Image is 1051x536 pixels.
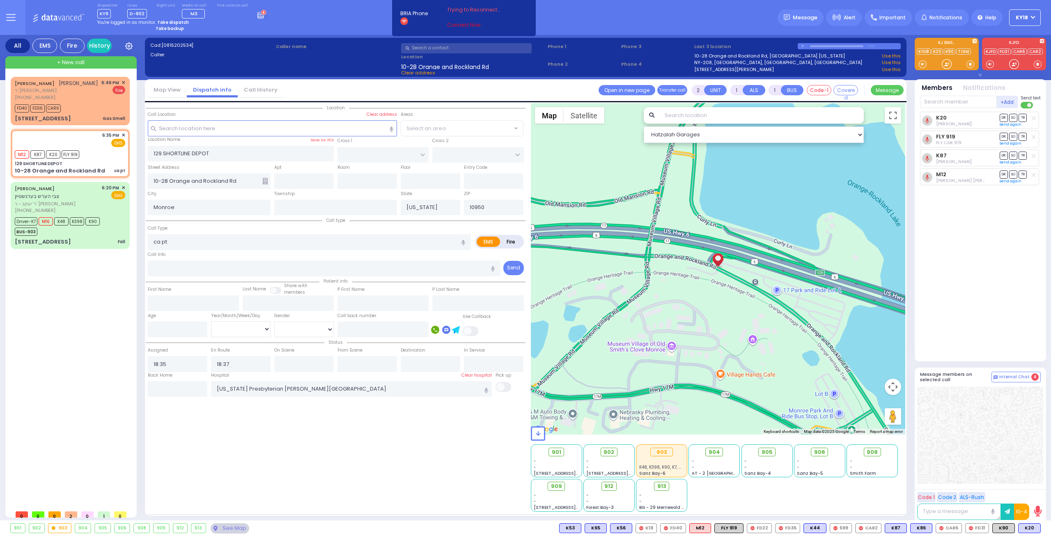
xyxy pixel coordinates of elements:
img: red-radio-icon.svg [859,526,863,530]
span: Smith Farm [850,470,876,476]
div: CAR6 [936,523,962,533]
button: KY18 [1009,9,1041,26]
div: BLS [1018,523,1041,533]
span: members [284,289,305,295]
label: Street Address [148,164,179,171]
label: On Scene [274,347,294,354]
span: SO [1009,133,1017,140]
span: DR [1000,114,1008,122]
label: Room [337,164,350,171]
label: Location Name [148,136,180,143]
label: KJFD [982,41,1046,46]
span: 902 [604,448,614,456]
label: Back Home [148,372,172,379]
div: Year/Month/Week/Day [211,313,271,319]
span: TR [1019,170,1027,178]
span: 6:20 PM [102,185,119,191]
a: 10-28 Orange and Rockland Rd, [GEOGRAPHIC_DATA] [US_STATE] [694,53,845,60]
span: Sanz Bay-5 [797,470,823,476]
div: FD40 [660,523,686,533]
label: Clear hospital [461,372,492,379]
span: M12 [15,150,29,159]
span: 4 [1031,373,1039,381]
button: Send [503,261,524,275]
img: red-radio-icon.svg [969,526,973,530]
input: Search member [920,96,997,108]
button: BUS [781,85,803,95]
span: 10-28 Orange and Rockland Rd [401,63,489,69]
a: Open this area in Google Maps (opens a new window) [533,424,560,435]
span: Select an area [406,124,446,133]
span: - [586,498,589,504]
img: red-radio-icon.svg [664,526,668,530]
div: See map [211,523,249,534]
div: FD36 [775,523,800,533]
span: Internal Chat [999,374,1030,380]
img: Google [533,424,560,435]
button: Notifications [963,83,1005,93]
div: Fall [118,239,125,245]
span: Message [793,14,817,22]
span: FLY CAR 919 [936,140,962,146]
span: - [797,464,799,470]
span: BG - 29 Merriewold S. [639,504,685,511]
div: FLY 919 [714,523,744,533]
span: K87 [30,150,45,159]
button: Drag Pegman onto the map to open Street View [885,408,901,425]
a: Map View [147,86,187,94]
label: P Last Name [432,286,459,293]
span: KY18 [1016,14,1028,21]
label: Dispatcher [97,3,118,8]
span: - [797,458,799,464]
span: - [534,492,536,498]
span: Important [879,14,906,21]
label: Turn off text [1021,101,1034,109]
span: [STREET_ADDRESS][PERSON_NAME] [534,470,611,476]
div: BLS [885,523,907,533]
span: Call type [322,217,349,223]
span: M3 [190,10,197,17]
span: - [534,464,536,470]
span: DR [1000,133,1008,140]
span: Phone 4 [621,61,692,68]
span: 912 [604,482,613,490]
div: BLS [610,523,632,533]
strong: Take backup [156,25,184,32]
span: Sanz Bay-4 [744,470,771,476]
button: Code 1 [917,492,936,502]
span: K48, K398, K90, K7, M16 [639,464,686,470]
span: ✕ [122,132,125,139]
span: Alert [844,14,856,21]
div: K90 [992,523,1015,533]
a: Send again [1000,160,1021,165]
a: Open in new page [599,85,655,95]
label: Last 3 location [694,43,798,50]
button: Code 2 [937,492,957,502]
span: - [639,498,642,504]
label: In Service [464,347,485,354]
div: K65 [585,523,607,533]
span: K20 [46,150,60,159]
span: SO [1009,152,1017,159]
label: Call back number [337,313,376,319]
div: K56 [610,523,632,533]
span: ר' [PERSON_NAME] [15,87,98,94]
label: Lines [127,3,147,8]
div: Gas Smell [103,115,125,122]
div: BLS [585,523,607,533]
label: Assigned [148,347,168,354]
a: [PERSON_NAME] [15,80,55,87]
span: - [586,458,589,464]
span: BUS-903 [15,228,37,236]
a: KJFD [984,48,997,55]
a: Call History [238,86,284,94]
div: 904 [75,524,91,533]
div: 909 [154,524,169,533]
span: 1 [98,511,110,518]
span: 0 [32,511,44,518]
span: 0 [16,511,28,518]
span: Sanz Bay-6 [639,470,665,476]
span: - [744,464,747,470]
span: K398 [70,217,84,225]
a: NY-208, [GEOGRAPHIC_DATA], [GEOGRAPHIC_DATA], [GEOGRAPHIC_DATA] [694,59,862,66]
